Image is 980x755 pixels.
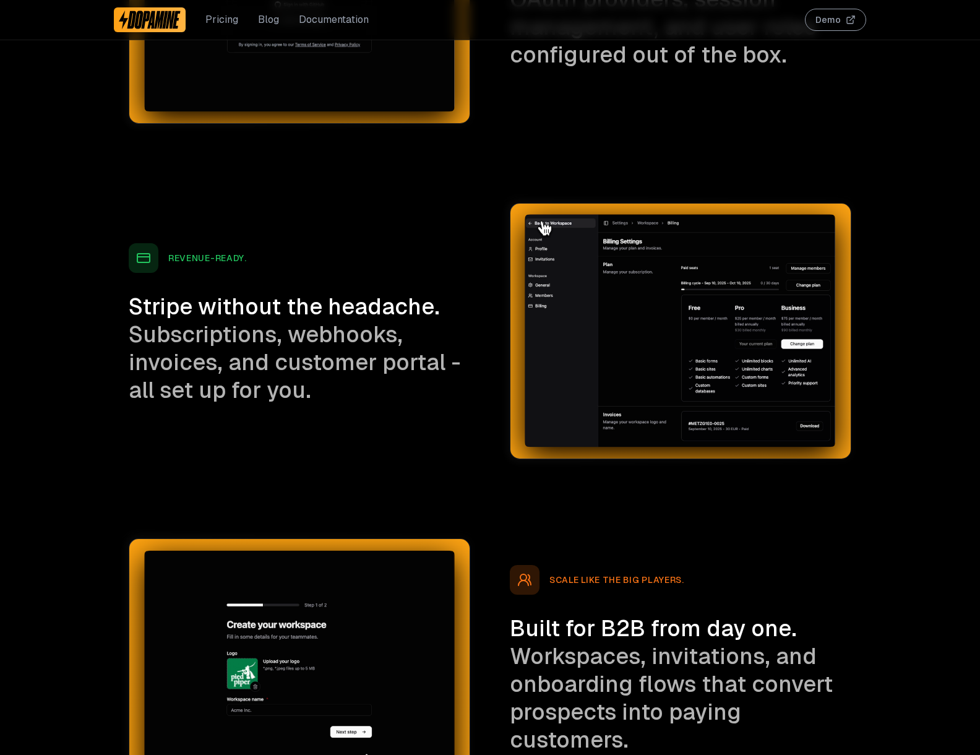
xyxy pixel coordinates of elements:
[299,12,369,27] a: Documentation
[258,12,279,27] a: Blog
[119,10,181,30] img: Dopamine
[129,292,440,321] span: Stripe without the headache.
[205,12,238,27] a: Pricing
[168,252,247,264] div: Revenue-ready.
[805,9,866,31] button: Demo
[129,320,460,405] span: Subscriptions, webhooks, invoices, and customer portal - all set up for you.
[510,614,797,643] span: Built for B2B from day one.
[549,574,684,586] div: Scale like the big players.
[510,642,833,754] span: Workspaces, invitations, and onboarding flows that convert prospects into paying customers.
[114,7,186,32] a: Dopamine
[510,204,851,459] video: Your browser does not support the video tag.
